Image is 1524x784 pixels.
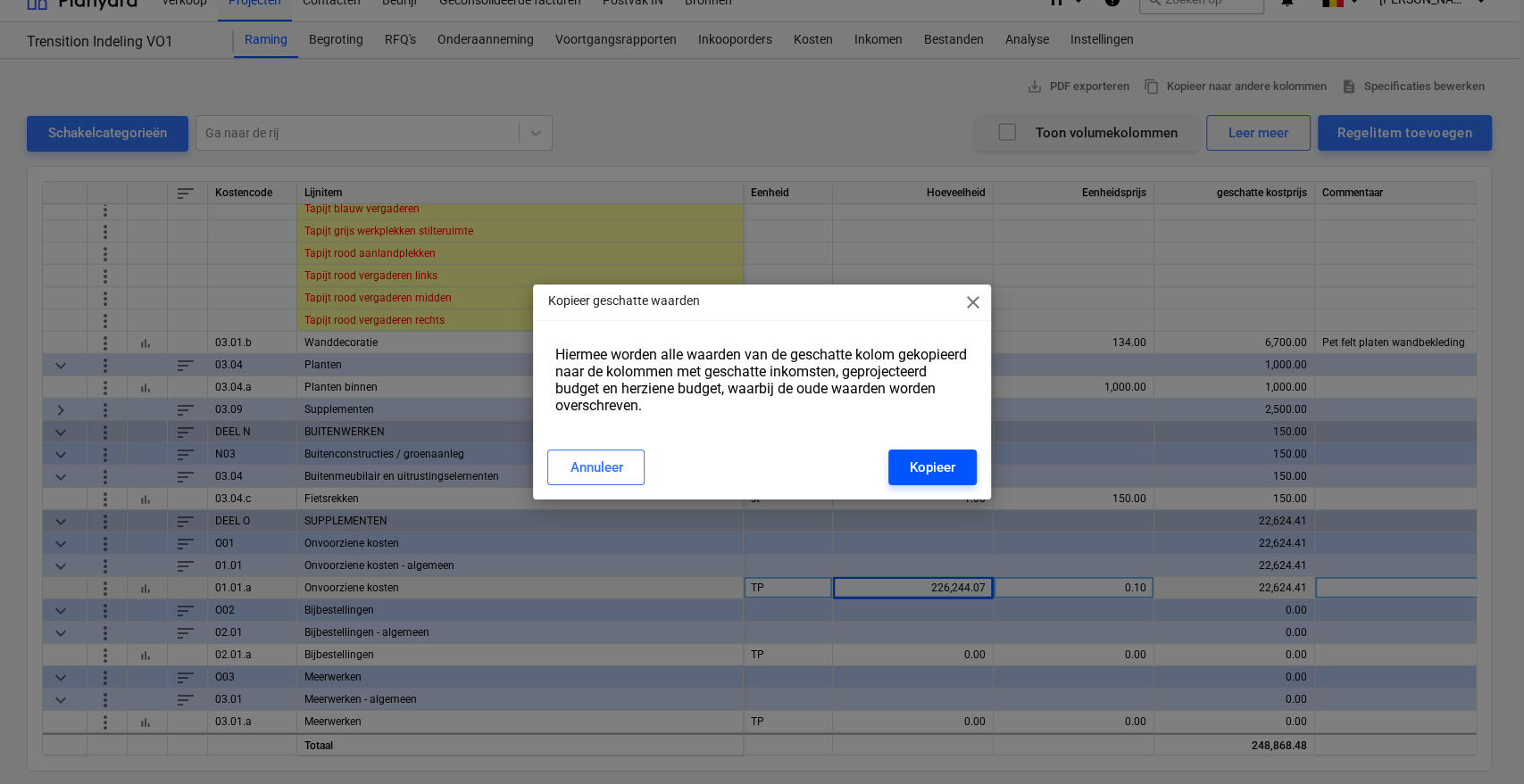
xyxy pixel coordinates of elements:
[910,456,955,479] div: Kopieer
[547,292,699,310] p: Kopieer geschatte waarden
[1435,698,1524,784] div: Chatwidget
[547,450,645,485] button: Annuleer
[888,450,977,485] button: Kopieer
[1435,698,1524,784] iframe: Chat Widget
[962,292,984,313] span: close
[547,339,976,421] div: Hiermee worden alle waarden van de geschatte kolom gekopieerd naar de kolommen met geschatte inko...
[570,456,622,479] div: Annuleer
